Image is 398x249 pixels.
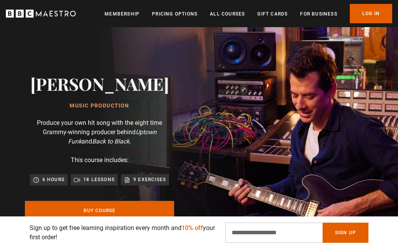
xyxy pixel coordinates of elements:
[350,4,392,23] a: Log In
[83,176,115,183] p: 18 lessons
[105,4,392,23] nav: Primary
[25,118,174,146] p: Produce your own hit song with the eight time Grammy-winning producer behind and .
[257,10,288,18] a: Gift Cards
[300,10,337,18] a: For business
[25,201,174,220] a: Buy Course
[42,176,65,183] p: 6 hours
[210,10,245,18] a: All Courses
[152,10,197,18] a: Pricing Options
[182,224,203,232] span: 10% off
[323,223,368,243] button: Sign Up
[92,138,129,145] i: Back to Black
[30,223,216,242] p: Sign up to get free learning inspiration every month and your first order!
[133,176,166,183] p: 9 exercises
[105,10,140,18] a: Membership
[68,128,157,145] i: Uptown Funk
[30,103,169,109] h1: Music Production
[6,8,76,19] svg: BBC Maestro
[71,156,129,165] p: This course includes:
[30,74,169,93] h2: [PERSON_NAME]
